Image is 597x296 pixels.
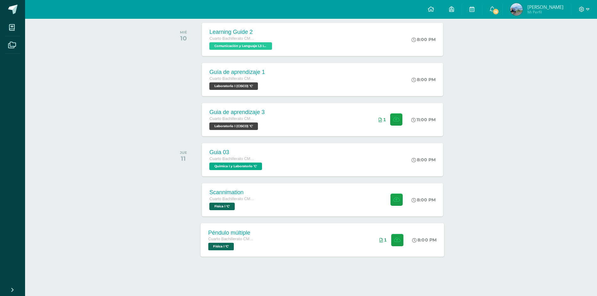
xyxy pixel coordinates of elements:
div: 8:00 PM [411,157,436,163]
div: 11:00 PM [411,117,436,122]
div: MIÉ [180,30,187,34]
span: Cuarto Bachillerato CMP Bachillerato en CCLL con Orientación en Computación [209,197,256,201]
span: Laboratorio I (CISCO) 'C' [209,122,258,130]
span: Laboratorio I (CISCO) 'C' [209,82,258,90]
div: 8:00 PM [411,197,436,203]
div: 8:00 PM [411,77,436,82]
div: Archivos entregados [379,117,386,122]
span: Física I 'C' [208,243,234,250]
img: 0eef23a956353e1fe7036aeb13b3dcf5.png [510,3,523,16]
div: Péndulo múltiple [208,229,256,236]
div: Guia de aprendizaje 3 [209,109,264,116]
span: Cuarto Bachillerato CMP Bachillerato en CCLL con Orientación en Computación [208,237,256,241]
span: Cuarto Bachillerato CMP Bachillerato en CCLL con Orientación en Computación [209,157,256,161]
span: Física I 'C' [209,203,235,210]
div: 8:00 PM [412,237,437,243]
div: 10 [180,34,187,42]
div: Learning Guide 2 [209,29,274,35]
div: 11 [180,155,187,162]
span: Mi Perfil [527,9,563,15]
div: JUE [180,150,187,155]
span: Química I y Laboratorio 'C' [209,163,262,170]
span: 15 [492,8,499,15]
div: Scannimation [209,189,256,196]
span: Cuarto Bachillerato CMP Bachillerato en CCLL con Orientación en Computación [209,36,256,41]
div: Guía de aprendizaje 1 [209,69,265,75]
div: Archivos entregados [380,237,387,242]
span: Cuarto Bachillerato CMP Bachillerato en CCLL con Orientación en Computación [209,76,256,81]
div: Guia 03 [209,149,264,156]
span: 1 [384,237,387,242]
span: Cuarto Bachillerato CMP Bachillerato en CCLL con Orientación en Computación [209,117,256,121]
span: [PERSON_NAME] [527,4,563,10]
div: 8:00 PM [411,37,436,42]
span: Comunicación y Lenguaje L3 Inglés 'C' [209,42,272,50]
span: 1 [383,117,386,122]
